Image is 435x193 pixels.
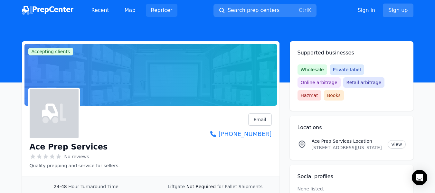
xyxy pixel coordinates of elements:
[383,4,413,17] a: Sign up
[22,6,73,15] img: PrepCenter
[388,140,405,149] a: View
[330,64,364,75] span: Private label
[298,49,406,57] h2: Supported businesses
[213,4,317,17] button: Search prep centersCtrlK
[324,90,344,101] span: Books
[228,6,279,14] span: Search prep centers
[30,162,120,169] p: Quality prepping and service for sellers.
[298,64,327,75] span: Wholesale
[30,142,108,152] h1: Ace Prep Services
[298,173,406,180] h2: Social profiles
[146,4,178,17] a: Repricer
[312,138,383,144] p: Ace Prep Services Location
[168,184,185,189] span: Liftgate
[248,113,272,126] a: Email
[64,153,89,160] span: No reviews
[217,184,262,189] span: for Pallet Shipments
[298,186,325,192] p: None listed.
[312,144,383,151] p: [STREET_ADDRESS][US_STATE]
[308,7,311,13] kbd: K
[298,77,341,88] span: Online arbitrage
[298,90,321,101] span: Hazmat
[186,184,216,189] span: Not Required
[54,184,67,189] span: 24-48
[299,7,308,13] kbd: Ctrl
[68,184,118,189] span: Hour Turnaround Time
[210,130,272,139] a: [PHONE_NUMBER]
[412,170,427,185] div: Open Intercom Messenger
[358,6,375,14] a: Sign in
[119,4,141,17] a: Map
[343,77,384,88] span: Retail arbitrage
[28,48,73,55] span: Accepting clients
[42,101,66,126] img: Ace Prep Services
[86,4,114,17] a: Recent
[298,124,406,131] h2: Locations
